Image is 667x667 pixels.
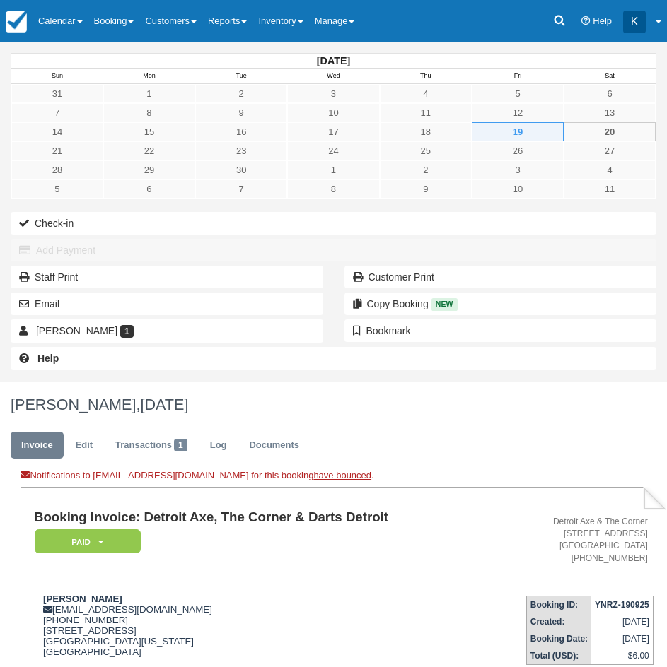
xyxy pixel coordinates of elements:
[591,613,653,630] td: [DATE]
[65,432,103,459] a: Edit
[103,84,195,103] a: 1
[103,69,195,84] th: Mon
[526,613,591,630] th: Created:
[36,325,117,336] span: [PERSON_NAME]
[37,353,59,364] b: Help
[35,529,141,554] em: Paid
[195,179,287,199] a: 7
[472,141,564,160] a: 26
[195,103,287,122] a: 9
[591,647,653,665] td: $6.00
[313,470,371,480] a: have bounced
[21,469,666,487] div: Notifications to [EMAIL_ADDRESS][DOMAIN_NAME] for this booking .
[287,69,379,84] th: Wed
[581,17,591,26] i: Help
[11,122,103,141] a: 14
[6,11,27,33] img: checkfront-main-nav-mini-logo.png
[287,141,379,160] a: 24
[591,630,653,647] td: [DATE]
[564,84,656,103] a: 6
[564,122,656,141] a: 20
[595,600,649,610] strong: YNRZ-190925
[199,432,238,459] a: Log
[526,630,591,647] th: Booking Date:
[43,594,122,604] strong: [PERSON_NAME]
[526,647,591,665] th: Total (USD):
[623,11,646,33] div: K
[472,103,564,122] a: 12
[472,179,564,199] a: 10
[11,69,103,84] th: Sun
[287,160,379,179] a: 1
[380,84,472,103] a: 4
[593,16,612,26] span: Help
[195,122,287,141] a: 16
[11,103,103,122] a: 7
[380,103,472,122] a: 11
[472,84,564,103] a: 5
[344,319,657,342] button: Bookmark
[11,266,323,288] a: Staff Print
[564,103,656,122] a: 13
[287,122,379,141] a: 17
[11,141,103,160] a: 21
[431,298,458,310] span: New
[564,179,656,199] a: 11
[564,69,656,84] th: Sat
[11,319,323,342] a: [PERSON_NAME] 1
[380,179,472,199] a: 9
[105,432,198,459] a: Transactions1
[11,212,656,235] button: Check-in
[472,69,564,84] th: Fri
[495,516,648,565] address: Detroit Axe & The Corner [STREET_ADDRESS] [GEOGRAPHIC_DATA] [PHONE_NUMBER]
[174,439,187,451] span: 1
[526,596,591,613] th: Booking ID:
[317,55,350,66] strong: [DATE]
[11,239,656,261] button: Add Payment
[140,396,188,413] span: [DATE]
[103,122,195,141] a: 15
[103,179,195,199] a: 6
[11,84,103,103] a: 31
[11,347,656,370] a: Help
[11,293,323,315] button: Email
[287,84,379,103] a: 3
[120,325,134,338] span: 1
[195,69,287,84] th: Tue
[34,510,489,525] h1: Booking Invoice: Detroit Axe, The Corner & Darts Detroit
[195,141,287,160] a: 23
[11,432,64,459] a: Invoice
[103,103,195,122] a: 8
[11,179,103,199] a: 5
[11,160,103,179] a: 28
[344,266,657,288] a: Customer Print
[380,141,472,160] a: 25
[103,160,195,179] a: 29
[195,160,287,179] a: 30
[344,293,657,315] button: Copy Booking New
[380,160,472,179] a: 2
[564,141,656,160] a: 27
[195,84,287,103] a: 2
[34,529,136,555] a: Paid
[564,160,656,179] a: 4
[380,122,472,141] a: 18
[287,103,379,122] a: 10
[472,122,564,141] a: 19
[103,141,195,160] a: 22
[238,432,310,459] a: Documents
[11,396,656,413] h1: [PERSON_NAME],
[380,69,472,84] th: Thu
[287,179,379,199] a: 8
[472,160,564,179] a: 3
